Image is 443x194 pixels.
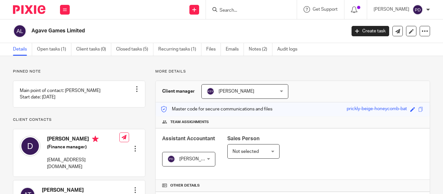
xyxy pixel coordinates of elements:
[179,157,215,161] span: [PERSON_NAME]
[42,187,84,194] h4: [PERSON_NAME]
[116,43,153,56] a: Closed tasks (5)
[31,28,280,34] h2: Agave Games Limited
[13,69,145,74] p: Pinned note
[20,136,41,156] img: svg%3E
[167,155,175,163] img: svg%3E
[13,43,32,56] a: Details
[219,8,277,14] input: Search
[13,117,145,122] p: Client contacts
[347,106,407,113] div: prickly-beige-honeycomb-bat
[92,136,99,142] i: Primary
[249,43,272,56] a: Notes (2)
[47,157,119,170] p: [EMAIL_ADDRESS][DOMAIN_NAME]
[47,144,119,150] h5: (Finance manager)
[313,7,338,12] span: Get Support
[374,6,409,13] p: [PERSON_NAME]
[413,5,423,15] img: svg%3E
[13,5,45,14] img: Pixie
[158,43,201,56] a: Recurring tasks (1)
[170,183,200,188] span: Other details
[47,136,119,144] h4: [PERSON_NAME]
[162,136,215,141] span: Assistant Accountant
[226,43,244,56] a: Emails
[207,87,214,95] img: svg%3E
[227,136,259,141] span: Sales Person
[170,120,209,125] span: Team assignments
[206,43,221,56] a: Files
[13,24,27,38] img: svg%3E
[352,26,389,36] a: Create task
[162,88,195,95] h3: Client manager
[37,43,71,56] a: Open tasks (1)
[277,43,302,56] a: Audit logs
[155,69,430,74] p: More details
[233,149,259,154] span: Not selected
[161,106,272,112] p: Master code for secure communications and files
[219,89,254,94] span: [PERSON_NAME]
[76,43,111,56] a: Client tasks (0)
